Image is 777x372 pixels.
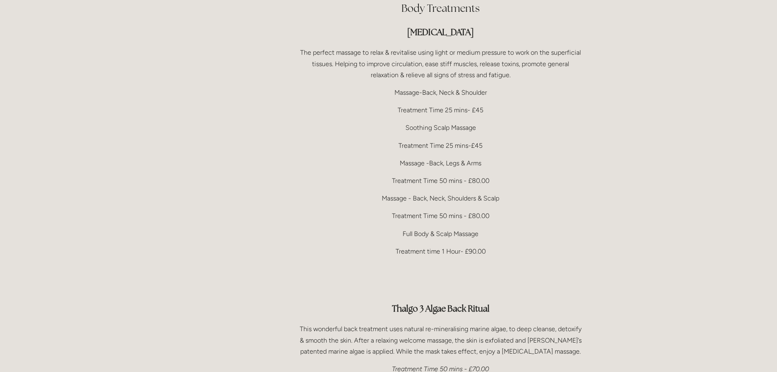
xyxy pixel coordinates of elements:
p: Treatment Time 50 mins - £80.00 [298,175,584,186]
strong: Thalgo 3 Algae Back Ritual [392,303,489,314]
p: Treatment Time 25 mins- £45 [298,105,584,116]
p: Treatment time 1 Hour- £90.00 [298,246,584,257]
h2: Body Treatments [298,1,584,16]
p: Treatment Time 50 mins - £80.00 [298,210,584,221]
p: Treatment Time 25 mins-£45 [298,140,584,151]
p: Soothing Scalp Massage [298,122,584,133]
strong: [MEDICAL_DATA] [407,27,474,38]
p: Massage -Back, Legs & Arms [298,158,584,169]
p: The perfect massage to relax & revitalise using light or medium pressure to work on the superfici... [298,47,584,80]
p: Massage-Back, Neck & Shoulder [298,87,584,98]
p: Massage - Back, Neck, Shoulders & Scalp [298,193,584,204]
p: Full Body & Scalp Massage [298,228,584,239]
p: This wonderful back treatment uses natural re-mineralising marine algae, to deep cleanse, detoxif... [298,323,584,357]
